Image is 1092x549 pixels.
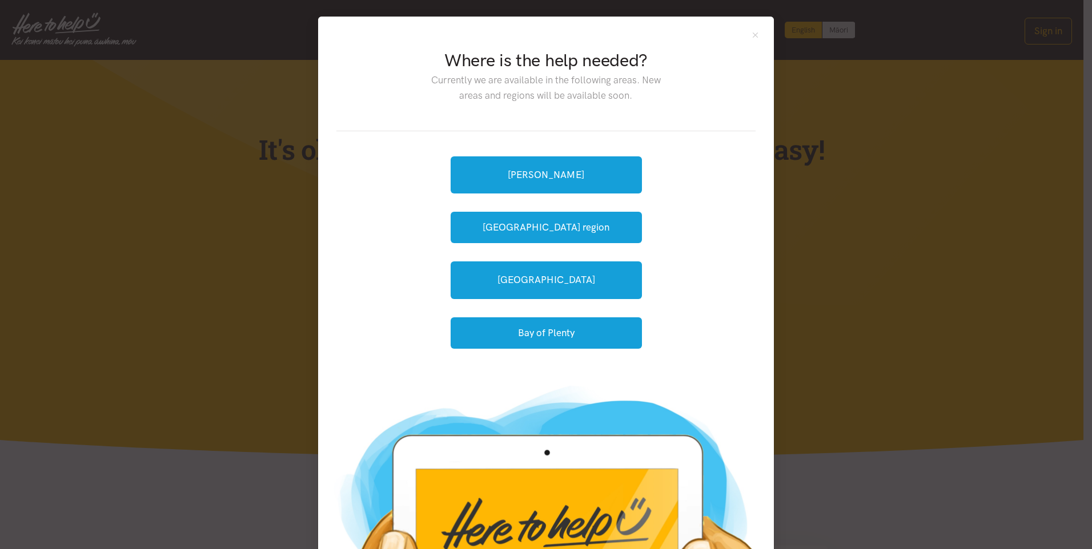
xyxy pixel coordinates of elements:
[422,72,669,103] p: Currently we are available in the following areas. New areas and regions will be available soon.
[451,317,642,349] button: Bay of Plenty
[451,156,642,193] a: [PERSON_NAME]
[422,49,669,72] h2: Where is the help needed?
[750,30,760,40] button: Close
[451,261,642,298] a: [GEOGRAPHIC_DATA]
[451,212,642,243] button: [GEOGRAPHIC_DATA] region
